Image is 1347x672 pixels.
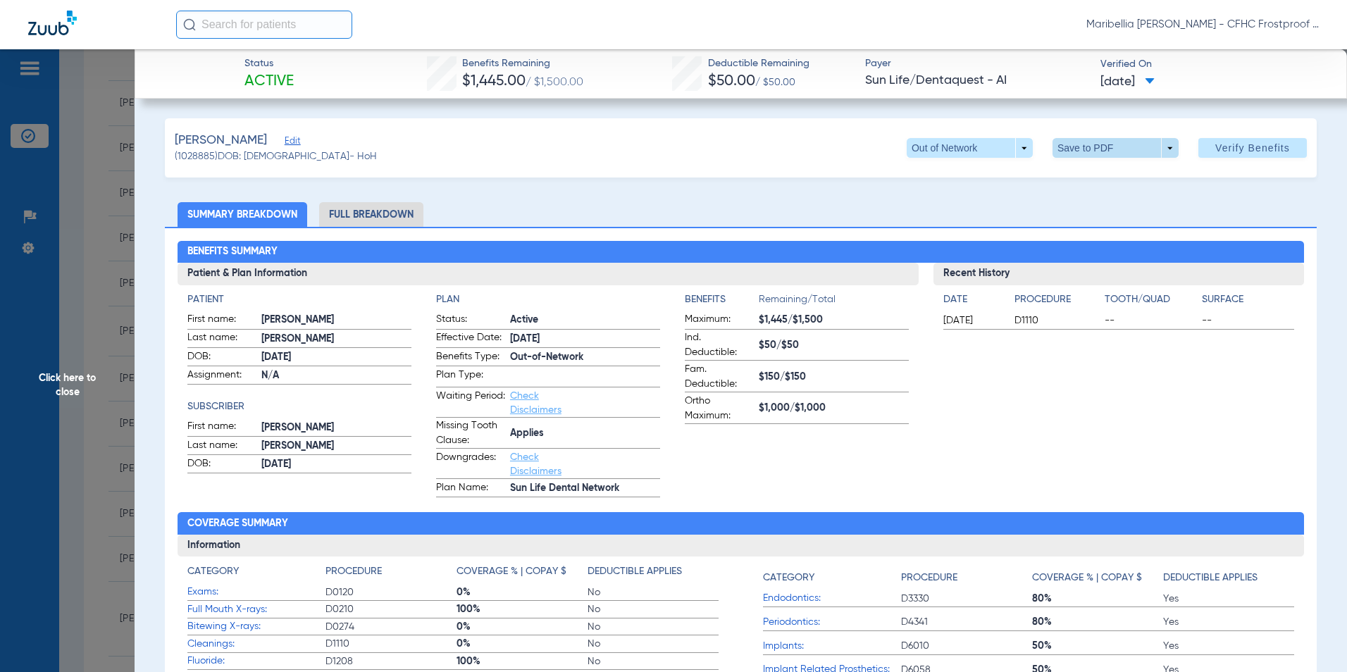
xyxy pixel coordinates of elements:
[1105,292,1197,307] h4: Tooth/Quad
[907,138,1033,158] button: Out of Network
[187,602,325,617] span: Full Mouth X-rays:
[1014,292,1100,312] app-breakdown-title: Procedure
[943,313,1003,328] span: [DATE]
[1163,615,1294,629] span: Yes
[244,56,294,71] span: Status
[285,136,297,149] span: Edit
[1215,142,1290,154] span: Verify Benefits
[457,564,588,584] app-breakdown-title: Coverage % | Copay $
[187,564,325,584] app-breakdown-title: Category
[510,350,660,365] span: Out-of-Network
[1100,73,1155,91] span: [DATE]
[759,338,909,353] span: $50/$50
[901,592,1032,606] span: D3330
[457,620,588,634] span: 0%
[325,564,382,579] h4: Procedure
[436,389,505,417] span: Waiting Period:
[755,77,795,87] span: / $50.00
[1032,592,1163,606] span: 80%
[1014,313,1100,328] span: D1110
[763,564,901,590] app-breakdown-title: Category
[187,312,256,329] span: First name:
[1032,639,1163,653] span: 50%
[1032,571,1142,585] h4: Coverage % | Copay $
[175,132,267,149] span: [PERSON_NAME]
[261,350,411,365] span: [DATE]
[1277,604,1347,672] div: Chat Widget
[183,18,196,31] img: Search Icon
[510,391,561,415] a: Check Disclaimers
[436,330,505,347] span: Effective Date:
[763,639,901,654] span: Implants:
[261,368,411,383] span: N/A
[457,585,588,599] span: 0%
[901,615,1032,629] span: D4341
[436,349,505,366] span: Benefits Type:
[526,77,583,88] span: / $1,500.00
[588,654,719,668] span: No
[763,591,901,606] span: Endodontics:
[325,620,457,634] span: D0274
[685,330,754,360] span: Ind. Deductible:
[588,637,719,651] span: No
[244,72,294,92] span: Active
[178,202,307,227] li: Summary Breakdown
[187,419,256,436] span: First name:
[865,56,1088,71] span: Payer
[457,654,588,668] span: 100%
[187,292,411,307] app-breakdown-title: Patient
[261,421,411,435] span: [PERSON_NAME]
[187,368,256,385] span: Assignment:
[685,394,754,423] span: Ortho Maximum:
[901,639,1032,653] span: D6010
[759,370,909,385] span: $150/$150
[1163,571,1258,585] h4: Deductible Applies
[457,564,566,579] h4: Coverage % | Copay $
[187,654,325,668] span: Fluoride:
[1163,564,1294,590] app-breakdown-title: Deductible Applies
[759,292,909,312] span: Remaining/Total
[175,149,377,164] span: (1028885) DOB: [DEMOGRAPHIC_DATA] - HoH
[187,637,325,652] span: Cleanings:
[325,602,457,616] span: D0210
[178,263,919,285] h3: Patient & Plan Information
[763,615,901,630] span: Periodontics:
[1053,138,1179,158] button: Save to PDF
[1163,639,1294,653] span: Yes
[759,401,909,416] span: $1,000/$1,000
[510,332,660,347] span: [DATE]
[261,332,411,347] span: [PERSON_NAME]
[462,74,526,89] span: $1,445.00
[261,313,411,328] span: [PERSON_NAME]
[187,619,325,634] span: Bitewing X-rays:
[685,312,754,329] span: Maximum:
[178,535,1305,557] h3: Information
[588,620,719,634] span: No
[588,564,682,579] h4: Deductible Applies
[261,457,411,472] span: [DATE]
[901,564,1032,590] app-breakdown-title: Procedure
[685,292,759,307] h4: Benefits
[457,637,588,651] span: 0%
[1032,564,1163,590] app-breakdown-title: Coverage % | Copay $
[319,202,423,227] li: Full Breakdown
[187,330,256,347] span: Last name:
[187,585,325,599] span: Exams:
[187,399,411,414] h4: Subscriber
[759,313,909,328] span: $1,445/$1,500
[510,452,561,476] a: Check Disclaimers
[1198,138,1307,158] button: Verify Benefits
[685,362,754,392] span: Fam. Deductible:
[1032,615,1163,629] span: 80%
[325,637,457,651] span: D1110
[436,312,505,329] span: Status:
[510,481,660,496] span: Sun Life Dental Network
[685,292,759,312] app-breakdown-title: Benefits
[178,512,1305,535] h2: Coverage Summary
[436,292,660,307] h4: Plan
[901,571,957,585] h4: Procedure
[325,654,457,668] span: D1208
[1105,292,1197,312] app-breakdown-title: Tooth/Quad
[325,564,457,584] app-breakdown-title: Procedure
